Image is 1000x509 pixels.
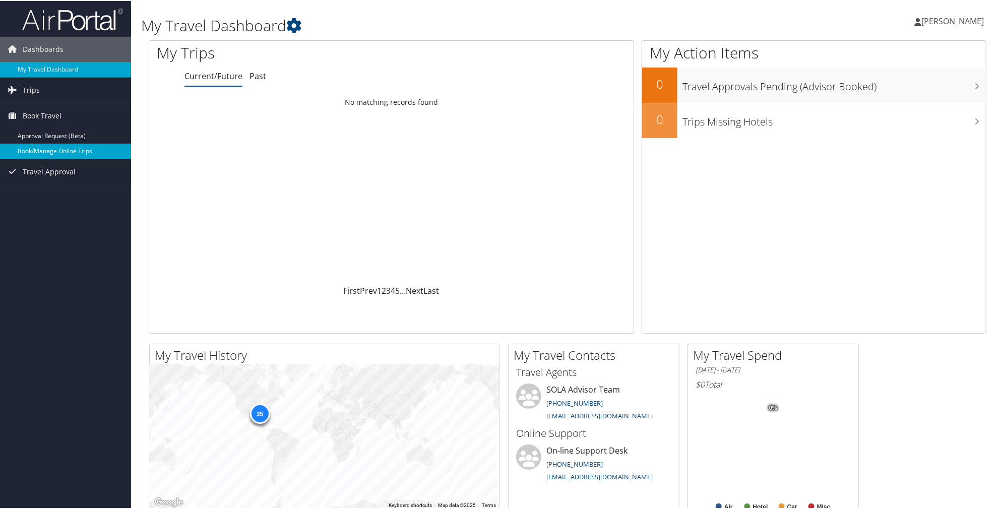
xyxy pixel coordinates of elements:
[769,404,777,410] tspan: 0%
[249,403,270,423] div: 35
[642,110,677,127] h2: 0
[642,67,986,102] a: 0Travel Approvals Pending (Advisor Booked)
[387,284,391,295] a: 3
[360,284,378,295] a: Prev
[406,284,424,295] a: Next
[546,398,603,407] a: [PHONE_NUMBER]
[23,102,61,128] span: Book Travel
[921,15,984,26] span: [PERSON_NAME]
[546,410,653,419] a: [EMAIL_ADDRESS][DOMAIN_NAME]
[22,7,123,30] img: airportal-logo.png
[396,284,400,295] a: 5
[482,501,496,507] a: Terms (opens in new tab)
[511,443,676,485] li: On-line Support Desk
[682,109,986,128] h3: Trips Missing Hotels
[249,70,266,81] a: Past
[152,495,185,508] img: Google
[155,346,499,363] h2: My Travel History
[516,364,671,378] h3: Travel Agents
[149,92,634,110] td: No matching records found
[696,364,851,374] h6: [DATE] - [DATE]
[642,41,986,62] h1: My Action Items
[514,346,679,363] h2: My Travel Contacts
[438,501,476,507] span: Map data ©2025
[23,77,40,102] span: Trips
[424,284,440,295] a: Last
[400,284,406,295] span: …
[682,74,986,93] h3: Travel Approvals Pending (Advisor Booked)
[693,346,858,363] h2: My Travel Spend
[23,158,76,183] span: Travel Approval
[141,14,710,35] h1: My Travel Dashboard
[642,75,677,92] h2: 0
[344,284,360,295] a: First
[157,41,424,62] h1: My Trips
[546,459,603,468] a: [PHONE_NUMBER]
[184,70,242,81] a: Current/Future
[152,495,185,508] a: Open this area in Google Maps (opens a new window)
[23,36,64,61] span: Dashboards
[696,378,705,389] span: $0
[696,378,851,389] h6: Total
[378,284,382,295] a: 1
[914,5,994,35] a: [PERSON_NAME]
[546,471,653,480] a: [EMAIL_ADDRESS][DOMAIN_NAME]
[389,501,432,508] button: Keyboard shortcuts
[511,383,676,424] li: SOLA Advisor Team
[382,284,387,295] a: 2
[516,425,671,439] h3: Online Support
[642,102,986,137] a: 0Trips Missing Hotels
[391,284,396,295] a: 4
